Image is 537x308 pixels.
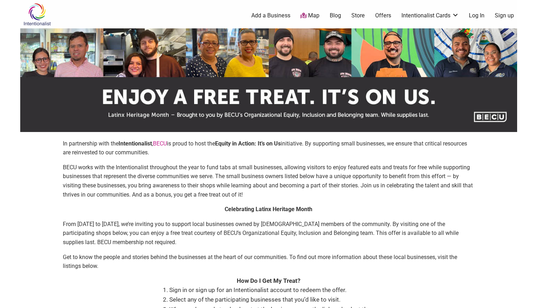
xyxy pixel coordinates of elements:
a: Intentionalist Cards [401,12,459,20]
a: Sign up [495,12,514,20]
p: Get to know the people and stories behind the businesses at the heart of our communities. To find... [63,253,475,271]
strong: Intentionalist [119,140,152,147]
li: Select any of the participating businesses that you’d like to visit. [169,295,375,304]
p: In partnership with the , is proud to host the initiative. By supporting small businesses, we ens... [63,139,475,157]
strong: Equity in Action: It’s on Us [215,140,281,147]
p: From [DATE] to [DATE], we’re inviting you to support local businesses owned by [DEMOGRAPHIC_DATA]... [63,220,475,247]
a: Offers [375,12,391,20]
a: Store [351,12,365,20]
a: Map [300,12,319,20]
img: sponsor logo [20,28,517,132]
strong: Celebrating Latinx Heritage Month [225,206,312,213]
strong: How Do I Get My Treat? [237,277,300,284]
a: Blog [330,12,341,20]
a: Log In [469,12,484,20]
li: Sign in or sign up for an Intentionalist account to redeem the offer. [169,285,375,295]
p: BECU works with the Intentionalist throughout the year to fund tabs at small businesses, allowing... [63,163,475,199]
a: BECU [153,140,167,147]
a: Add a Business [251,12,290,20]
img: Intentionalist [20,3,54,26]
